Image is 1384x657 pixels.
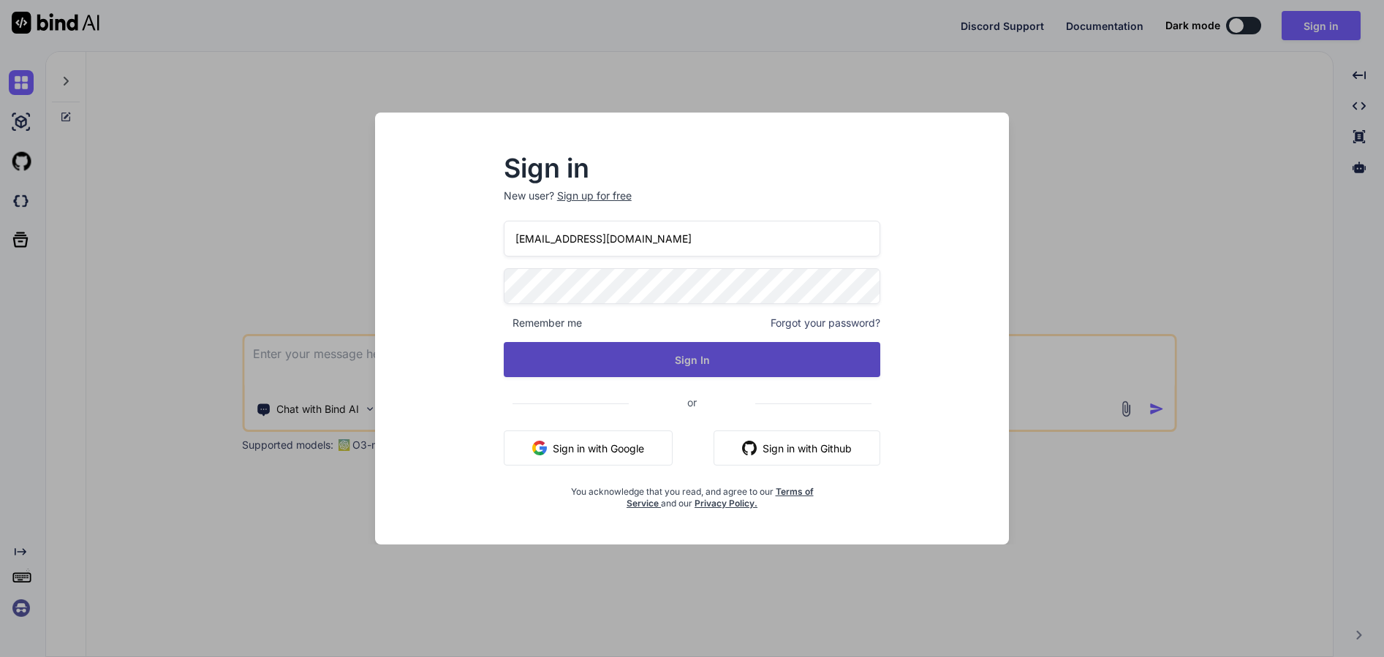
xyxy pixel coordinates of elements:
[714,430,880,466] button: Sign in with Github
[504,430,673,466] button: Sign in with Google
[504,189,881,221] p: New user?
[629,384,755,420] span: or
[532,441,547,455] img: google
[504,342,881,377] button: Sign In
[567,477,818,509] div: You acknowledge that you read, and agree to our and our
[557,189,632,203] div: Sign up for free
[504,316,582,330] span: Remember me
[742,441,757,455] img: github
[504,221,881,257] input: Login or Email
[504,156,881,180] h2: Sign in
[695,498,757,509] a: Privacy Policy.
[627,486,814,509] a: Terms of Service
[771,316,880,330] span: Forgot your password?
